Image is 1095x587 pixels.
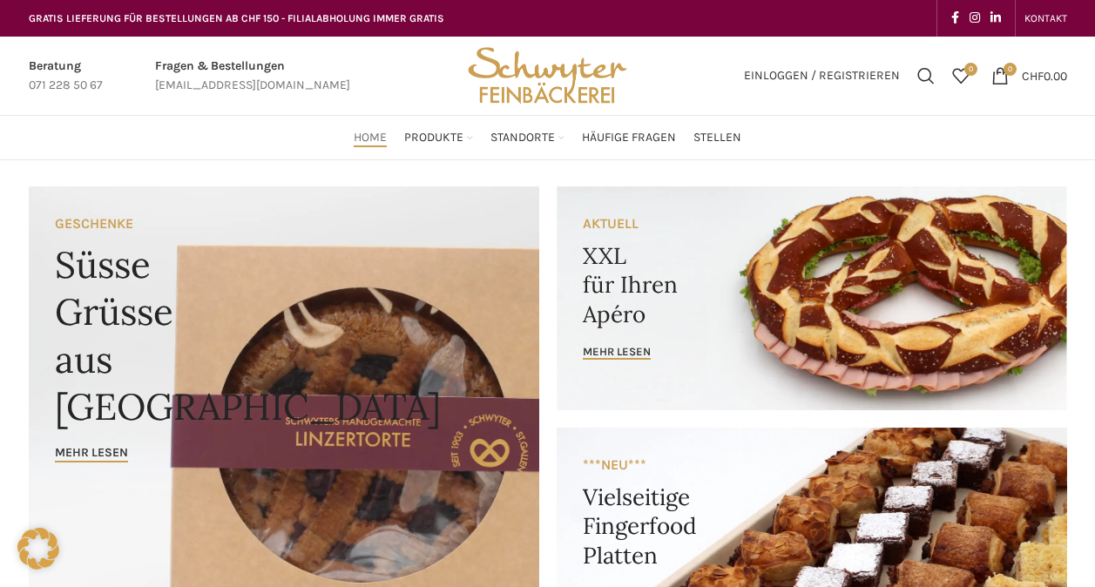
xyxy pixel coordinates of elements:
[1016,1,1076,36] div: Secondary navigation
[155,57,350,96] a: Infobox link
[404,120,473,155] a: Produkte
[1024,12,1067,24] span: KONTAKT
[462,37,632,115] img: Bäckerei Schwyter
[943,58,978,93] div: Meine Wunschliste
[557,186,1067,410] a: Banner link
[354,130,387,146] span: Home
[490,130,555,146] span: Standorte
[744,70,900,82] span: Einloggen / Registrieren
[1022,68,1044,83] span: CHF
[964,6,985,30] a: Instagram social link
[582,130,676,146] span: Häufige Fragen
[985,6,1006,30] a: Linkedin social link
[909,58,943,93] a: Suchen
[943,58,978,93] a: 0
[693,130,741,146] span: Stellen
[20,120,1076,155] div: Main navigation
[946,6,964,30] a: Facebook social link
[1024,1,1067,36] a: KONTAKT
[693,120,741,155] a: Stellen
[462,67,632,82] a: Site logo
[983,58,1076,93] a: 0 CHF0.00
[404,130,463,146] span: Produkte
[735,58,909,93] a: Einloggen / Registrieren
[964,63,977,76] span: 0
[582,120,676,155] a: Häufige Fragen
[1022,68,1067,83] bdi: 0.00
[354,120,387,155] a: Home
[1004,63,1017,76] span: 0
[29,57,103,96] a: Infobox link
[490,120,564,155] a: Standorte
[29,12,444,24] span: GRATIS LIEFERUNG FÜR BESTELLUNGEN AB CHF 150 - FILIALABHOLUNG IMMER GRATIS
